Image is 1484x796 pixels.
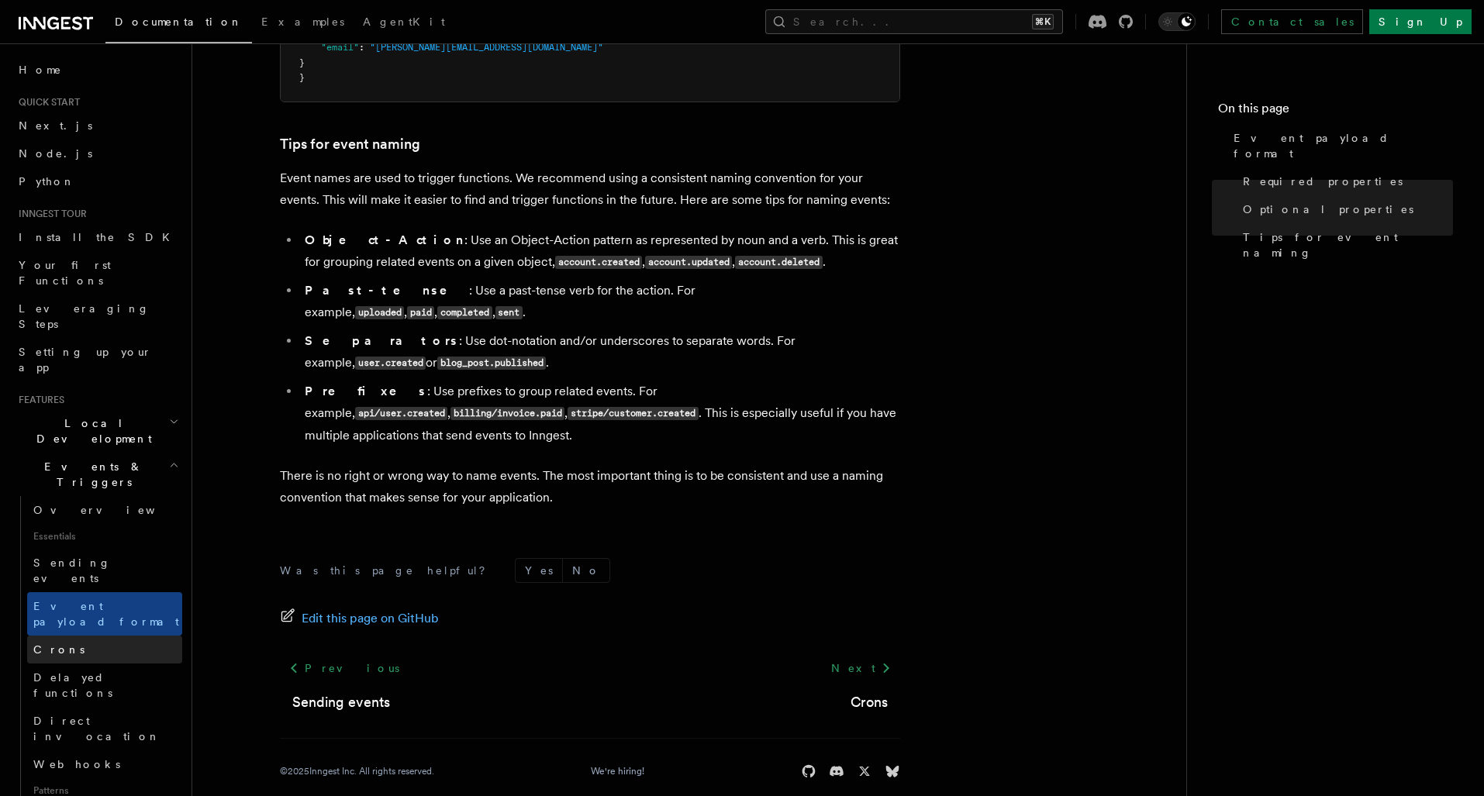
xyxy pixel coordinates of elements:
[563,559,609,582] button: No
[12,167,182,195] a: Python
[12,251,182,295] a: Your first Functions
[12,295,182,338] a: Leveraging Steps
[19,231,179,243] span: Install the SDK
[1243,202,1413,217] span: Optional properties
[305,384,427,398] strong: Prefixes
[33,643,85,656] span: Crons
[252,5,354,42] a: Examples
[851,691,888,713] a: Crons
[27,549,182,592] a: Sending events
[12,394,64,406] span: Features
[735,256,822,269] code: account.deleted
[19,259,111,287] span: Your first Functions
[27,707,182,750] a: Direct invocation
[645,256,732,269] code: account.updated
[1032,14,1054,29] kbd: ⌘K
[495,306,523,319] code: sent
[19,147,92,160] span: Node.js
[355,357,426,370] code: user.created
[12,56,182,84] a: Home
[27,524,182,549] span: Essentials
[33,504,193,516] span: Overview
[300,381,900,446] li: : Use prefixes to group related events. For example, , , . This is especially useful if you have ...
[19,302,150,330] span: Leveraging Steps
[19,346,152,374] span: Setting up your app
[33,715,160,743] span: Direct invocation
[12,409,182,453] button: Local Development
[115,16,243,28] span: Documentation
[300,229,900,274] li: : Use an Object-Action pattern as represented by noun and a verb. This is great for grouping rela...
[33,600,179,628] span: Event payload format
[27,750,182,778] a: Webhooks
[407,306,434,319] code: paid
[321,42,359,53] span: "email"
[437,357,546,370] code: blog_post.published
[1237,167,1453,195] a: Required properties
[591,765,644,777] a: We're hiring!
[555,256,642,269] code: account.created
[568,407,698,420] code: stripe/customer.created
[12,96,80,109] span: Quick start
[280,465,900,508] p: There is no right or wrong way to name events. The most important thing is to be consistent and u...
[12,208,87,220] span: Inngest tour
[299,72,305,83] span: }
[516,559,562,582] button: Yes
[280,133,420,155] a: Tips for event naming
[300,330,900,374] li: : Use dot-notation and/or underscores to separate words. For example, or .
[300,280,900,324] li: : Use a past-tense verb for the action. For example, , , , .
[280,765,434,777] div: © 2025 Inngest Inc. All rights reserved.
[280,608,439,629] a: Edit this page on GitHub
[437,306,492,319] code: completed
[299,57,305,68] span: }
[363,16,445,28] span: AgentKit
[12,453,182,496] button: Events & Triggers
[1237,223,1453,267] a: Tips for event naming
[261,16,344,28] span: Examples
[1234,130,1453,161] span: Event payload format
[33,557,111,584] span: Sending events
[1243,229,1453,260] span: Tips for event naming
[19,62,62,78] span: Home
[359,42,364,53] span: :
[27,496,182,524] a: Overview
[305,283,469,298] strong: Past-tense
[1218,99,1453,124] h4: On this page
[12,112,182,140] a: Next.js
[302,608,439,629] span: Edit this page on GitHub
[33,758,120,770] span: Webhooks
[765,9,1063,34] button: Search...⌘K
[1227,124,1453,167] a: Event payload format
[33,671,112,699] span: Delayed functions
[305,233,464,247] strong: Object-Action
[280,563,496,578] p: Was this page helpful?
[27,592,182,636] a: Event payload format
[12,415,169,446] span: Local Development
[1369,9,1472,34] a: Sign Up
[12,459,169,490] span: Events & Triggers
[370,42,603,53] span: "[PERSON_NAME][EMAIL_ADDRESS][DOMAIN_NAME]"
[1237,195,1453,223] a: Optional properties
[305,333,459,348] strong: Separators
[19,175,75,188] span: Python
[354,5,454,42] a: AgentKit
[105,5,252,43] a: Documentation
[355,407,447,420] code: api/user.created
[450,407,564,420] code: billing/invoice.paid
[27,636,182,663] a: Crons
[12,338,182,381] a: Setting up your app
[19,119,92,132] span: Next.js
[822,654,900,682] a: Next
[280,167,900,211] p: Event names are used to trigger functions. We recommend using a consistent naming convention for ...
[355,306,404,319] code: uploaded
[292,691,390,713] a: Sending events
[1243,174,1403,189] span: Required properties
[12,223,182,251] a: Install the SDK
[1158,12,1196,31] button: Toggle dark mode
[1221,9,1363,34] a: Contact sales
[12,140,182,167] a: Node.js
[27,663,182,707] a: Delayed functions
[280,654,408,682] a: Previous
